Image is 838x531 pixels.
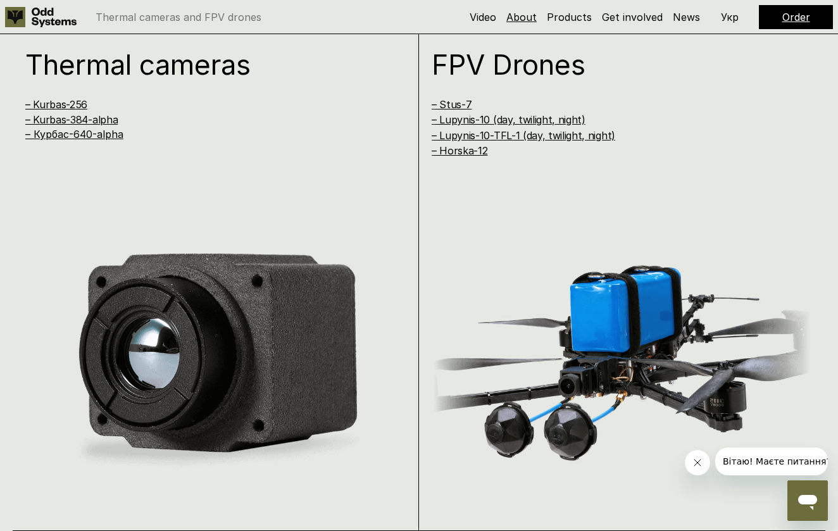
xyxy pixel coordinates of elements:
[96,12,261,22] p: Thermal cameras and FPV drones
[432,113,585,126] a: – Lupynis-10 (day, twilight, night)
[432,51,790,78] h1: FPV Drones
[432,98,472,111] a: – Stus-7
[8,9,116,19] span: Вітаю! Маєте питання?
[715,447,828,475] iframe: Message from company
[673,11,700,23] a: News
[25,113,118,126] a: – Kurbas-384-alpha
[506,11,537,23] a: About
[25,98,87,111] a: – Kurbas-256
[432,144,487,157] a: – Horska-12
[721,12,739,22] p: Укр
[432,129,615,142] a: – Lupynis-10-TFL-1 (day, twilight, night)
[782,11,810,23] a: Order
[602,11,663,23] a: Get involved
[25,51,384,78] h1: Thermal cameras
[787,480,828,521] iframe: Button to launch messaging window
[25,128,123,141] a: – Курбас-640-alpha
[547,11,592,23] a: Products
[685,450,710,475] iframe: Close message
[470,11,496,23] a: Video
